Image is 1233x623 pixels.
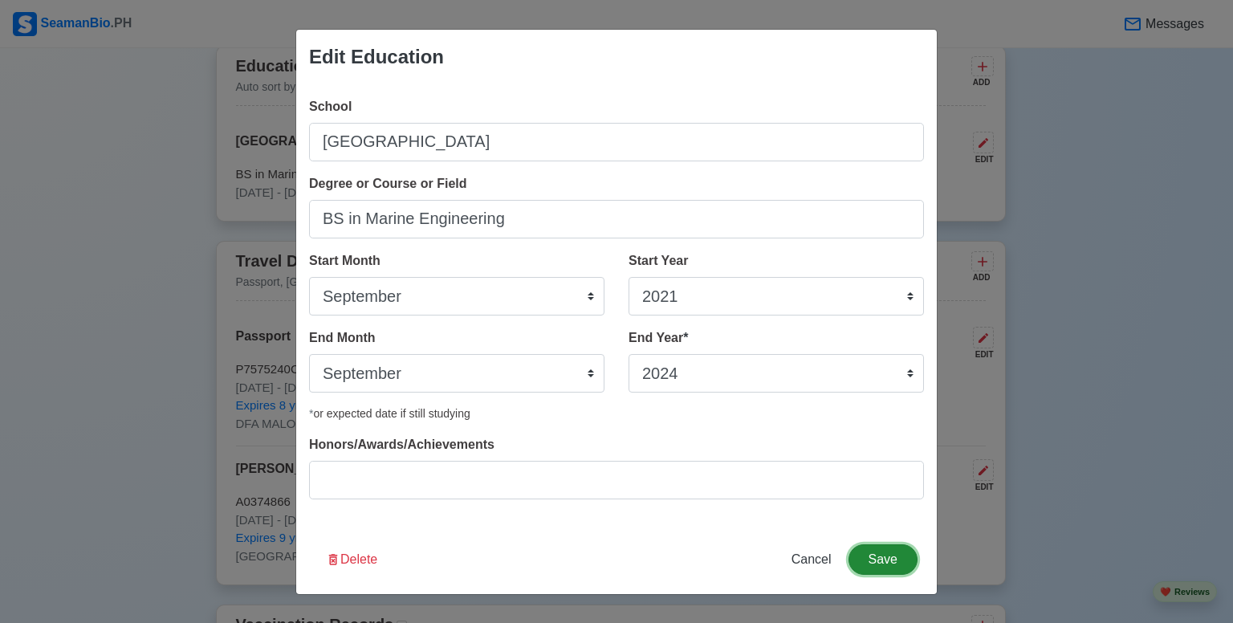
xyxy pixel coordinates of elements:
button: Save [848,544,918,575]
label: Start Year [629,251,688,271]
span: Degree or Course or Field [309,177,467,190]
div: or expected date if still studying [309,405,924,422]
button: Delete [315,544,388,575]
label: Start Month [309,251,380,271]
span: School [309,100,352,113]
label: End Month [309,328,376,348]
span: Honors/Awards/Achievements [309,438,494,451]
label: End Year [629,328,688,348]
span: Cancel [791,552,832,566]
div: Edit Education [309,43,444,71]
button: Cancel [781,544,842,575]
input: Ex: PMI Colleges Bohol [309,123,924,161]
input: Ex: BS in Marine Transportation [309,200,924,238]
